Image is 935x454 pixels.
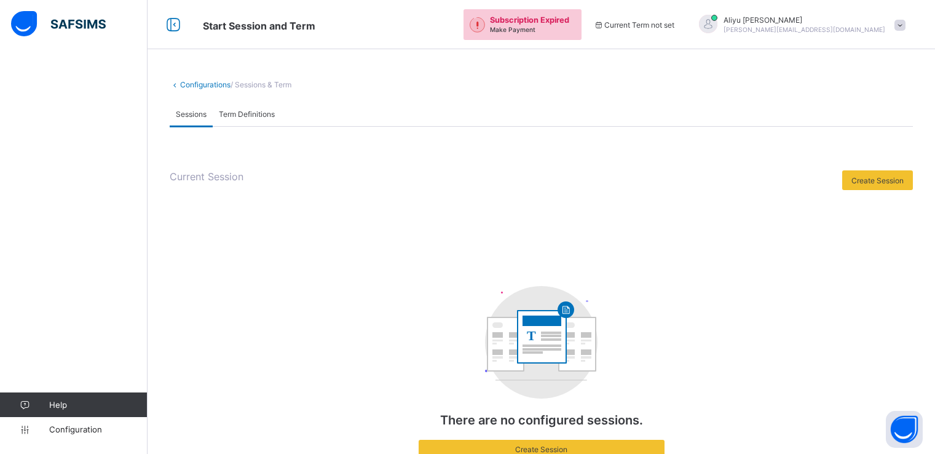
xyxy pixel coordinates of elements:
a: Configurations [180,80,231,89]
span: [PERSON_NAME][EMAIL_ADDRESS][DOMAIN_NAME] [724,26,885,33]
span: session/term information [594,20,674,30]
span: / Sessions & Term [231,80,291,89]
span: Create Session [428,445,655,454]
span: Configuration [49,424,147,434]
button: Open asap [886,411,923,448]
span: Sessions [176,110,207,119]
span: Make Payment [490,26,535,33]
span: Help [49,400,147,410]
span: Create Session [851,176,904,185]
span: Start Session and Term [203,20,315,32]
span: Term Definitions [219,110,275,119]
p: There are no configured sessions. [419,413,665,428]
span: Current Session [170,170,243,183]
div: AliyuUmar [687,15,912,35]
img: safsims [11,11,106,37]
tspan: T [527,328,536,343]
span: Aliyu [PERSON_NAME] [724,15,885,25]
span: Subscription Expired [490,15,569,25]
img: outstanding-1.146d663e52f09953f639664a84e30106.svg [470,17,485,33]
